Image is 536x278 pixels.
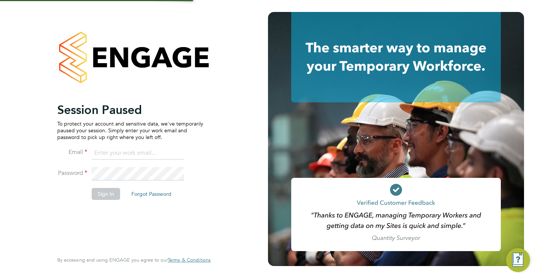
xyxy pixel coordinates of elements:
input: Enter your work email... [92,146,184,160]
label: Email [57,148,87,156]
span: Terms & Conditions [168,257,211,263]
button: Engage Resource Center [506,248,530,272]
span: By accessing and using ENGAGE you agree to our [57,257,211,263]
button: Forgot Password [125,188,177,200]
label: Password [57,169,87,177]
button: Sign In [92,188,120,200]
h2: Session Paused [57,102,203,117]
a: Terms & Conditions [168,257,211,263]
p: To protect your account and sensitive data, we've temporarily paused your session. Simply enter y... [57,120,203,141]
